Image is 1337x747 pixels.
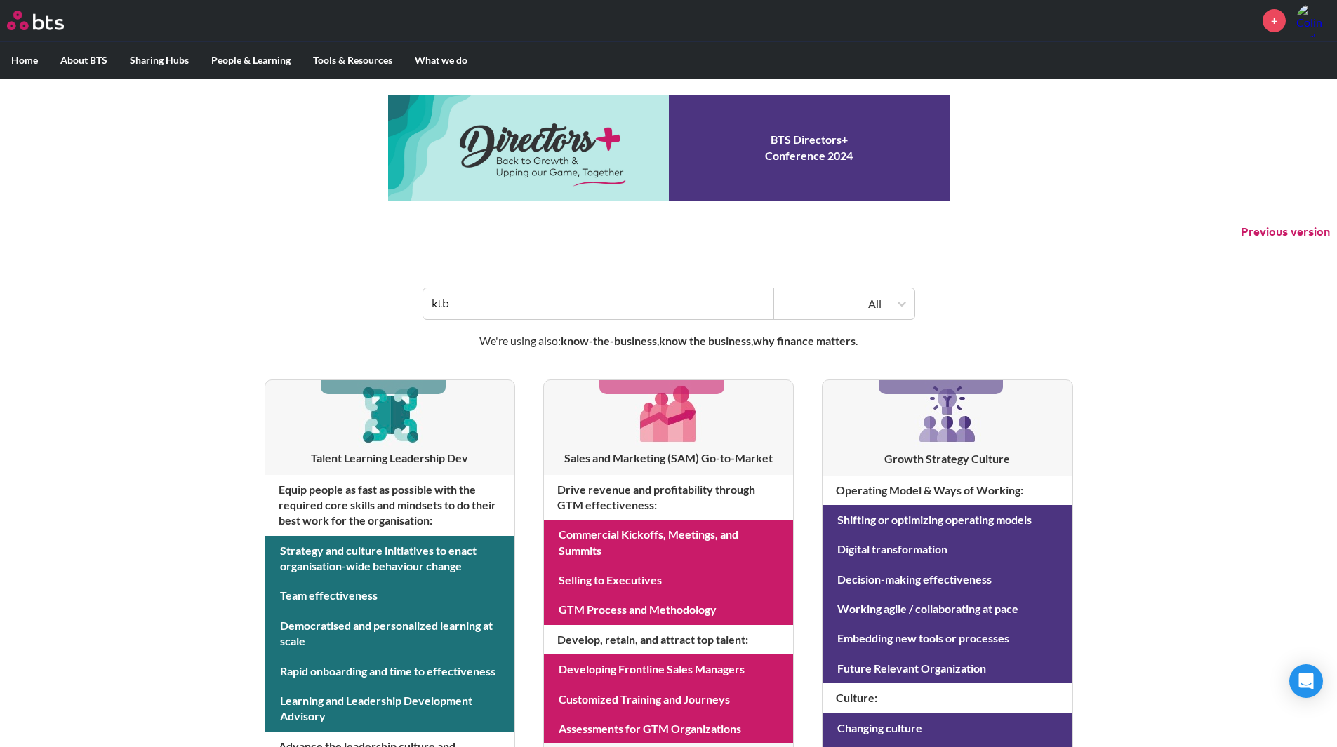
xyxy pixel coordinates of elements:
[781,296,882,311] div: All
[823,451,1072,466] h3: Growth Strategy Culture
[404,42,479,79] label: What we do
[659,334,751,347] strong: know the business
[1241,224,1330,240] button: Previous version
[1263,9,1286,32] a: +
[423,288,774,319] input: Find contents, pages and demos...
[265,450,514,466] h3: Talent Learning Leadership Dev
[7,11,90,30] a: Go home
[265,475,514,536] h4: Equip people as fast as possible with the required core skills and mindsets to do their best work...
[200,42,302,79] label: People & Learning
[823,476,1072,505] h4: Operating Model & Ways of Working :
[357,380,423,447] img: [object Object]
[119,42,200,79] label: Sharing Hubs
[388,95,950,201] a: Conference 2024
[544,450,793,466] h3: Sales and Marketing (SAM) Go-to-Market
[823,683,1072,713] h4: Culture :
[544,625,793,654] h4: Develop, retain, and attract top talent :
[635,380,702,447] img: [object Object]
[1289,664,1323,698] div: Open Intercom Messenger
[914,380,981,447] img: [object Object]
[1296,4,1330,37] a: Profile
[544,475,793,520] h4: Drive revenue and profitability through GTM effectiveness :
[1296,4,1330,37] img: Colin Park
[49,42,119,79] label: About BTS
[302,42,404,79] label: Tools & Resources
[7,11,64,30] img: BTS Logo
[561,334,657,347] strong: know-the-business
[753,334,856,347] strong: why finance matters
